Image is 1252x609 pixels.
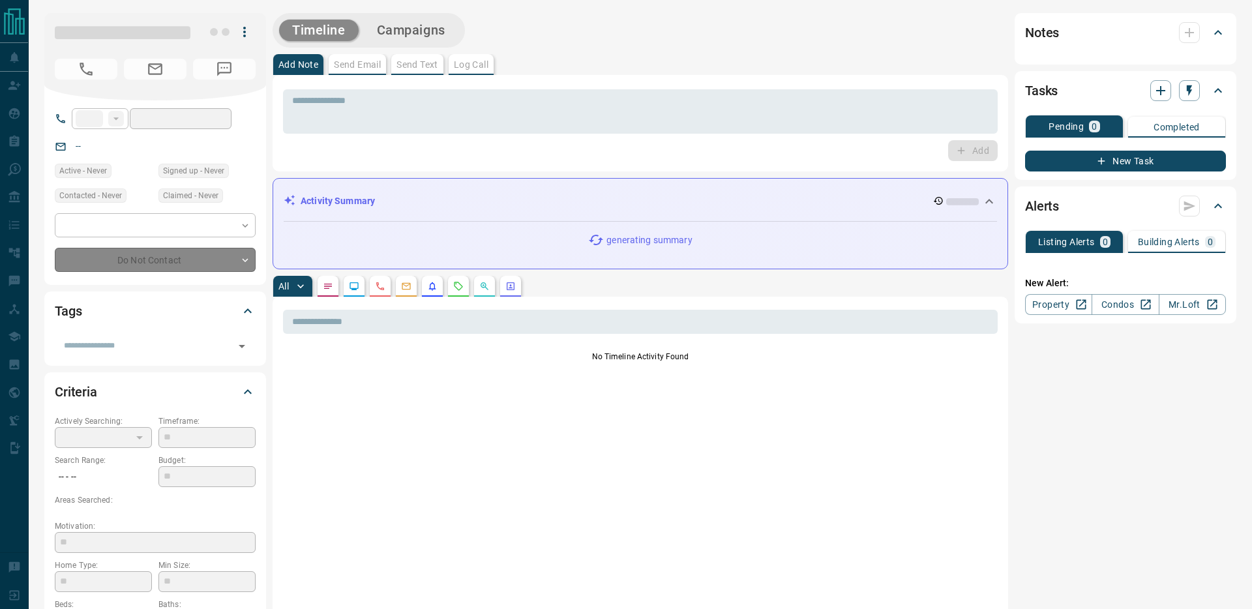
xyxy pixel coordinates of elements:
div: Tasks [1025,75,1226,106]
svg: Listing Alerts [427,281,438,291]
p: Timeframe: [158,415,256,427]
h2: Tags [55,301,82,321]
svg: Notes [323,281,333,291]
div: Alerts [1025,190,1226,222]
button: New Task [1025,151,1226,171]
p: Min Size: [158,559,256,571]
span: No Email [124,59,186,80]
h2: Criteria [55,381,97,402]
button: Timeline [279,20,359,41]
a: -- [76,141,81,151]
span: Claimed - Never [163,189,218,202]
span: No Number [55,59,117,80]
svg: Emails [401,281,411,291]
div: Criteria [55,376,256,408]
p: Search Range: [55,454,152,466]
span: Contacted - Never [59,189,122,202]
p: Home Type: [55,559,152,571]
p: Budget: [158,454,256,466]
p: 0 [1103,237,1108,246]
p: Completed [1154,123,1200,132]
button: Open [233,337,251,355]
p: 0 [1208,237,1213,246]
svg: Agent Actions [505,281,516,291]
div: Activity Summary [284,189,997,213]
svg: Lead Browsing Activity [349,281,359,291]
div: Tags [55,295,256,327]
p: Pending [1049,122,1084,131]
h2: Notes [1025,22,1059,43]
p: New Alert: [1025,276,1226,290]
a: Property [1025,294,1092,315]
p: Activity Summary [301,194,375,208]
div: Do Not Contact [55,248,256,272]
span: No Number [193,59,256,80]
p: Areas Searched: [55,494,256,506]
a: Condos [1092,294,1159,315]
div: Notes [1025,17,1226,48]
p: 0 [1092,122,1097,131]
button: Campaigns [364,20,458,41]
h2: Alerts [1025,196,1059,216]
p: All [278,282,289,291]
p: Building Alerts [1138,237,1200,246]
p: No Timeline Activity Found [283,351,998,363]
p: Add Note [278,60,318,69]
span: Active - Never [59,164,107,177]
span: Signed up - Never [163,164,224,177]
svg: Calls [375,281,385,291]
p: -- - -- [55,466,152,488]
p: Listing Alerts [1038,237,1095,246]
svg: Requests [453,281,464,291]
p: generating summary [606,233,692,247]
h2: Tasks [1025,80,1058,101]
svg: Opportunities [479,281,490,291]
a: Mr.Loft [1159,294,1226,315]
p: Actively Searching: [55,415,152,427]
p: Motivation: [55,520,256,532]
